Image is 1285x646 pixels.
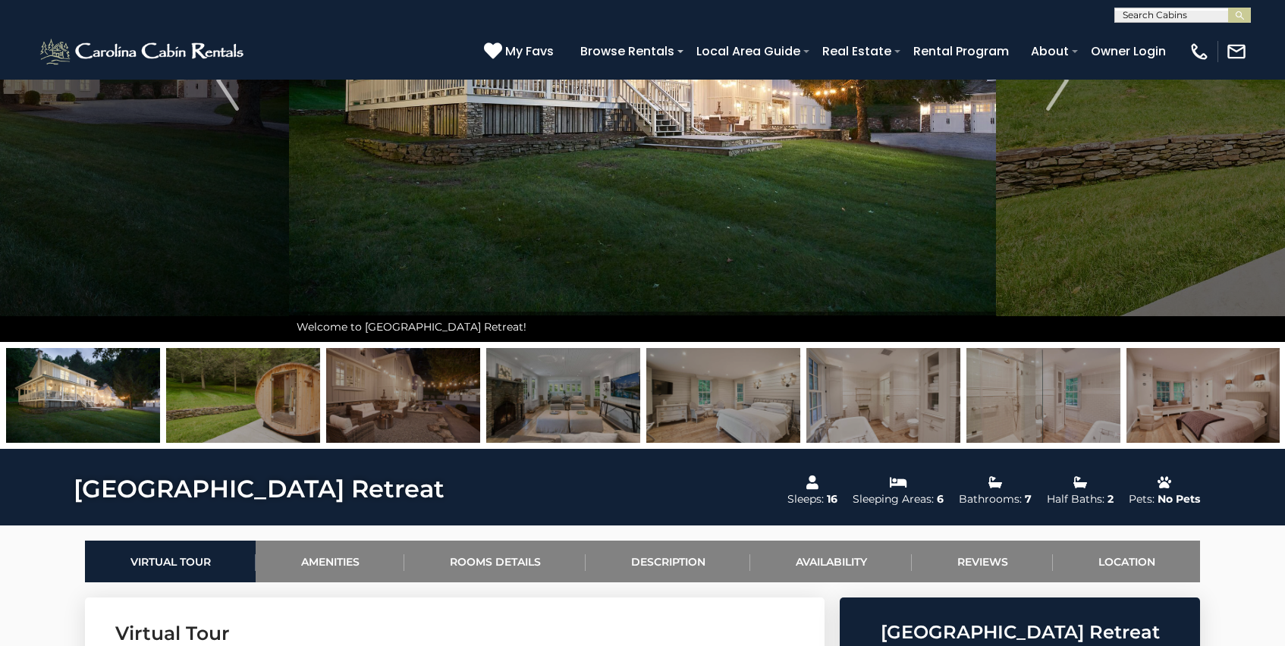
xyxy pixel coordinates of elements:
a: Reviews [912,541,1053,582]
img: mail-regular-white.png [1226,41,1247,62]
a: Browse Rentals [573,38,682,64]
a: Local Area Guide [689,38,808,64]
a: Virtual Tour [85,541,256,582]
a: Rooms Details [404,541,586,582]
a: My Favs [484,42,558,61]
img: White-1-2.png [38,36,248,67]
img: 166977968 [1126,348,1280,443]
img: 166977895 [6,348,160,443]
span: My Favs [505,42,554,61]
a: Owner Login [1083,38,1173,64]
img: 166977906 [326,348,480,443]
a: Amenities [256,541,404,582]
a: Location [1053,541,1200,582]
a: Availability [750,541,912,582]
img: 167200948 [486,348,640,443]
img: 166977954 [646,348,800,443]
img: 166977956 [966,348,1120,443]
a: Rental Program [906,38,1016,64]
a: About [1023,38,1076,64]
img: arrow [1046,50,1069,111]
img: 166977918 [166,348,320,443]
a: Description [586,541,750,582]
img: phone-regular-white.png [1189,41,1210,62]
img: 166977955 [806,348,960,443]
a: Real Estate [815,38,899,64]
img: arrow [216,50,239,111]
h2: [GEOGRAPHIC_DATA] Retreat [844,622,1196,642]
div: Welcome to [GEOGRAPHIC_DATA] Retreat! [289,312,996,342]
